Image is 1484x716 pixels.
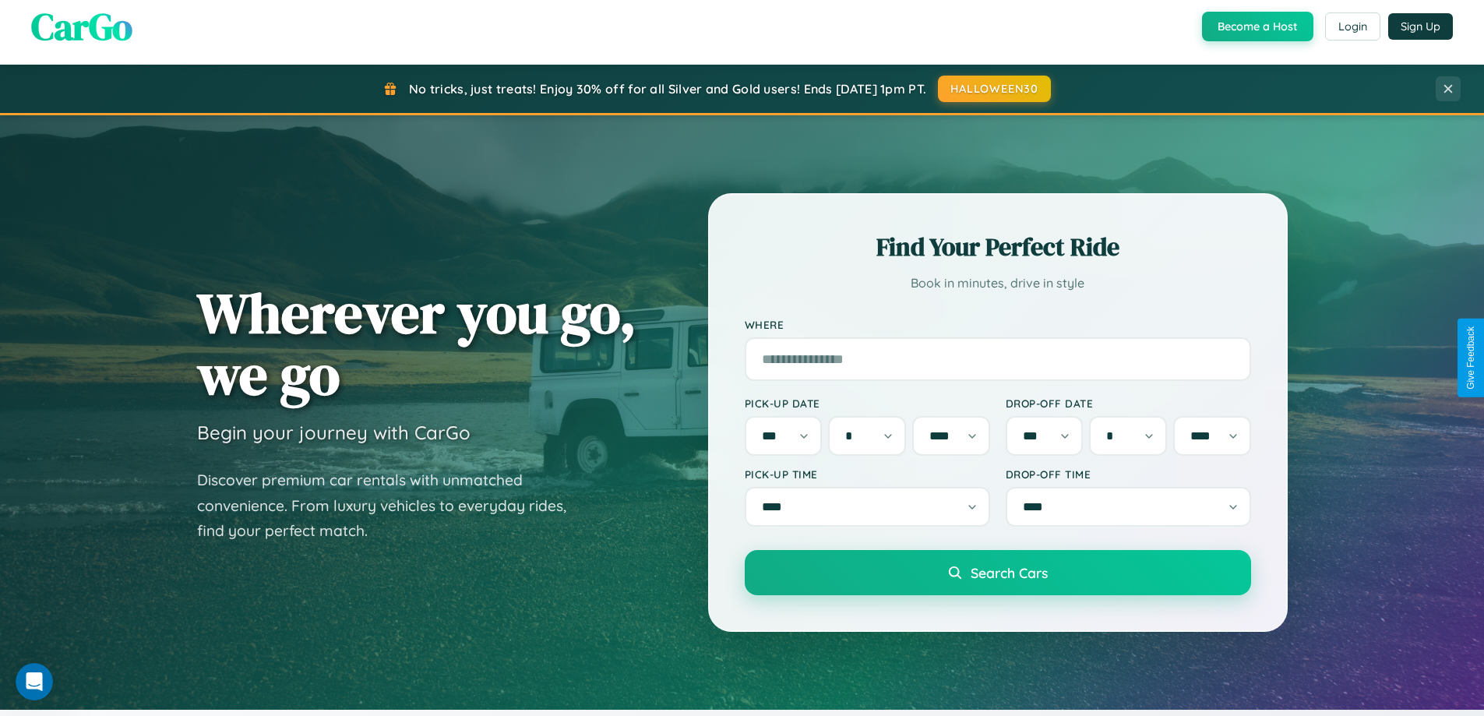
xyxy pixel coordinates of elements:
button: Search Cars [745,550,1251,595]
h1: Wherever you go, we go [197,282,636,405]
span: Search Cars [971,564,1048,581]
span: No tricks, just treats! Enjoy 30% off for all Silver and Gold users! Ends [DATE] 1pm PT. [409,81,926,97]
button: Sign Up [1388,13,1453,40]
span: CarGo [31,1,132,52]
button: Become a Host [1202,12,1313,41]
label: Drop-off Date [1006,397,1251,410]
div: Give Feedback [1465,326,1476,390]
p: Book in minutes, drive in style [745,272,1251,295]
h2: Find Your Perfect Ride [745,230,1251,264]
label: Drop-off Time [1006,467,1251,481]
label: Where [745,318,1251,331]
button: HALLOWEEN30 [938,76,1051,102]
label: Pick-up Time [745,467,990,481]
p: Discover premium car rentals with unmatched convenience. From luxury vehicles to everyday rides, ... [197,467,587,544]
button: Login [1325,12,1380,41]
label: Pick-up Date [745,397,990,410]
iframe: Intercom live chat [16,663,53,700]
h3: Begin your journey with CarGo [197,421,471,444]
